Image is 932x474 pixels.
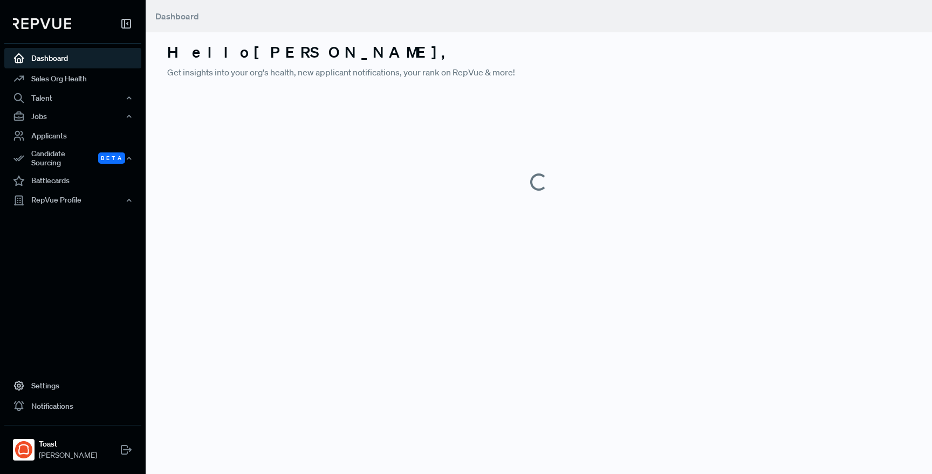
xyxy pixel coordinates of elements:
[4,126,141,146] a: Applicants
[98,152,125,164] span: Beta
[167,43,910,61] h3: Hello [PERSON_NAME] ,
[4,171,141,191] a: Battlecards
[4,89,141,107] button: Talent
[4,396,141,416] a: Notifications
[39,450,97,461] span: [PERSON_NAME]
[4,191,141,210] button: RepVue Profile
[4,146,141,171] div: Candidate Sourcing
[15,441,32,458] img: Toast
[4,48,141,68] a: Dashboard
[4,375,141,396] a: Settings
[39,438,97,450] strong: Toast
[13,18,71,29] img: RepVue
[167,66,910,79] p: Get insights into your org's health, new applicant notifications, your rank on RepVue & more!
[4,107,141,126] button: Jobs
[155,11,199,22] span: Dashboard
[4,146,141,171] button: Candidate Sourcing Beta
[4,425,141,465] a: ToastToast[PERSON_NAME]
[4,68,141,89] a: Sales Org Health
